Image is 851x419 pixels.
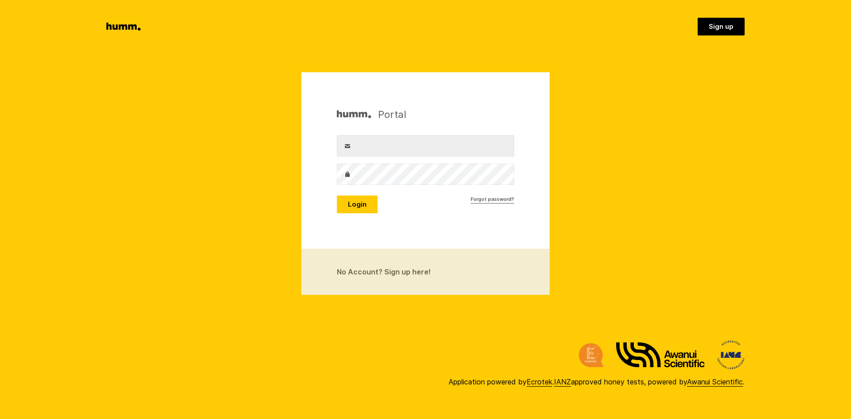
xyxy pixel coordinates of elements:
[717,341,745,369] img: International Accreditation New Zealand
[554,377,571,387] a: IANZ
[616,342,705,368] img: Awanui Scientific
[687,377,743,387] a: Awanui Scientific
[337,108,371,121] img: Humm
[579,343,604,367] img: Ecrotek
[337,196,378,213] button: Login
[698,18,745,35] a: Sign up
[301,249,550,295] a: No Account? Sign up here!
[471,196,514,204] a: Forgot password?
[527,377,552,387] a: Ecrotek
[449,376,745,387] div: Application powered by . approved honey tests, powered by .
[337,108,406,121] h1: Portal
